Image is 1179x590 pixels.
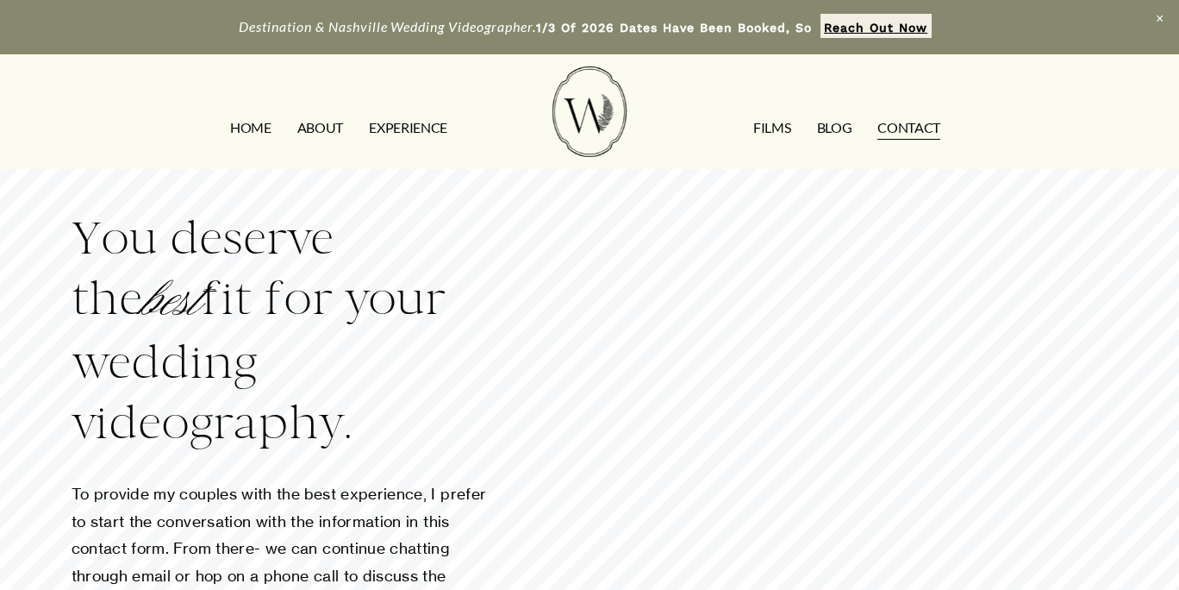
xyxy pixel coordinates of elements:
a: HOME [230,114,271,141]
a: Blog [817,114,852,141]
h2: You deserve the fit for your wedding videography. [72,208,490,452]
a: Reach Out Now [820,14,932,38]
strong: Reach Out Now [824,21,927,35]
a: ABOUT [297,114,343,141]
em: best [142,273,201,330]
a: CONTACT [877,114,940,141]
a: EXPERIENCE [369,114,447,141]
img: Wild Fern Weddings [552,66,627,157]
a: FILMS [753,114,790,141]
